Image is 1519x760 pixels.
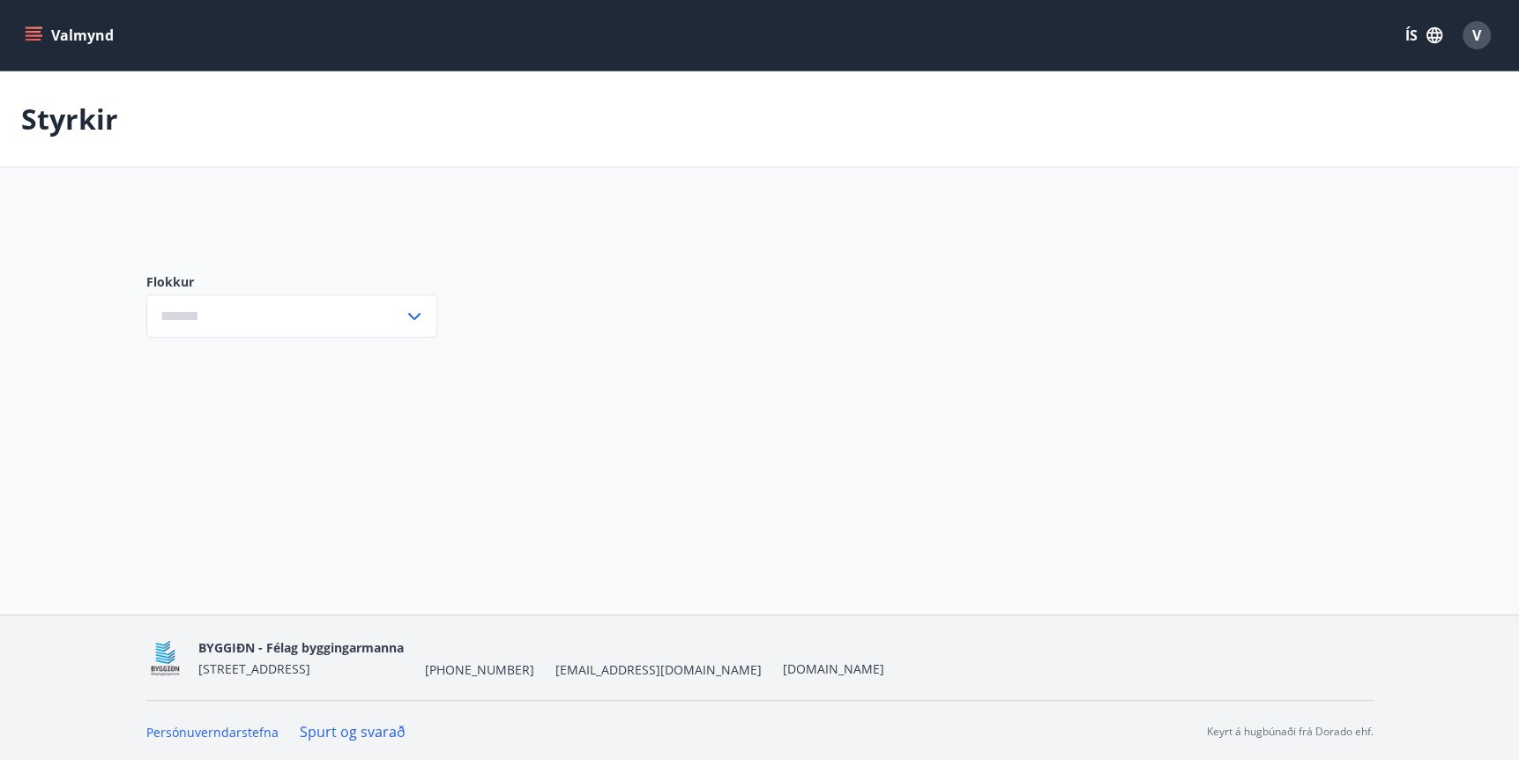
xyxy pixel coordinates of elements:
[21,19,121,51] button: menu
[198,639,404,656] span: BYGGIÐN - Félag byggingarmanna
[1396,19,1452,51] button: ÍS
[21,100,118,138] p: Styrkir
[300,722,406,741] a: Spurt og svarað
[1472,26,1481,45] span: V
[1207,724,1374,740] p: Keyrt á hugbúnaði frá Dorado ehf.
[198,660,310,677] span: [STREET_ADDRESS]
[146,724,279,741] a: Persónuverndarstefna
[146,273,437,291] label: Flokkur
[146,639,184,677] img: BKlGVmlTW1Qrz68WFGMFQUcXHWdQd7yePWMkvn3i.png
[1456,14,1498,56] button: V
[555,661,762,679] span: [EMAIL_ADDRESS][DOMAIN_NAME]
[783,660,884,677] a: [DOMAIN_NAME]
[425,661,534,679] span: [PHONE_NUMBER]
